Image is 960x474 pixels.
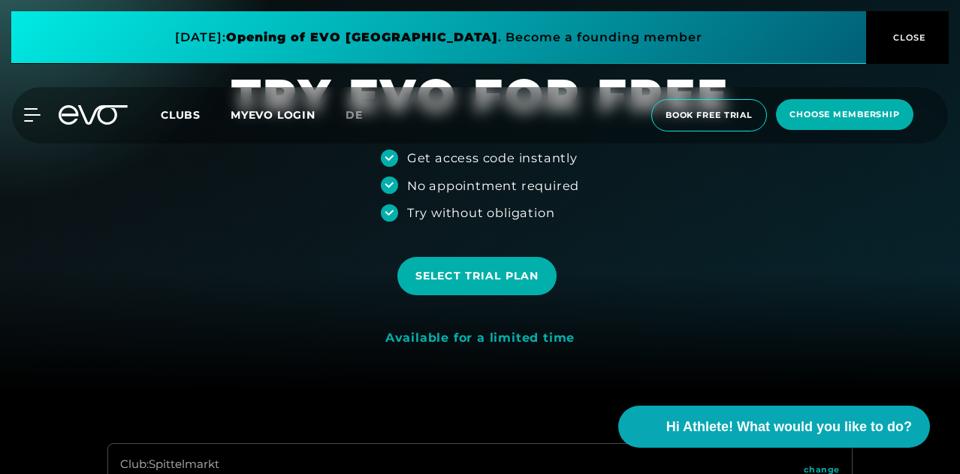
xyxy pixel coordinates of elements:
[161,108,201,122] span: Clubs
[407,149,578,167] div: Get access code instantly
[647,99,771,131] a: book free trial
[385,331,575,346] div: Available for a limited time
[231,108,315,122] a: MYEVO LOGIN
[120,456,219,473] div: Club : Spittelmarkt
[789,108,900,121] span: choose membership
[666,109,753,122] span: book free trial
[346,107,381,124] a: de
[407,204,555,222] div: Try without obligation
[346,108,363,122] span: de
[771,99,918,131] a: choose membership
[618,406,930,448] button: Hi Athlete! What would you like to do?
[866,11,949,64] button: CLOSE
[397,246,563,306] a: Select trial plan
[415,268,539,284] span: Select trial plan
[407,177,579,195] div: No appointment required
[666,417,912,437] span: Hi Athlete! What would you like to do?
[889,31,926,44] span: CLOSE
[161,107,231,122] a: Clubs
